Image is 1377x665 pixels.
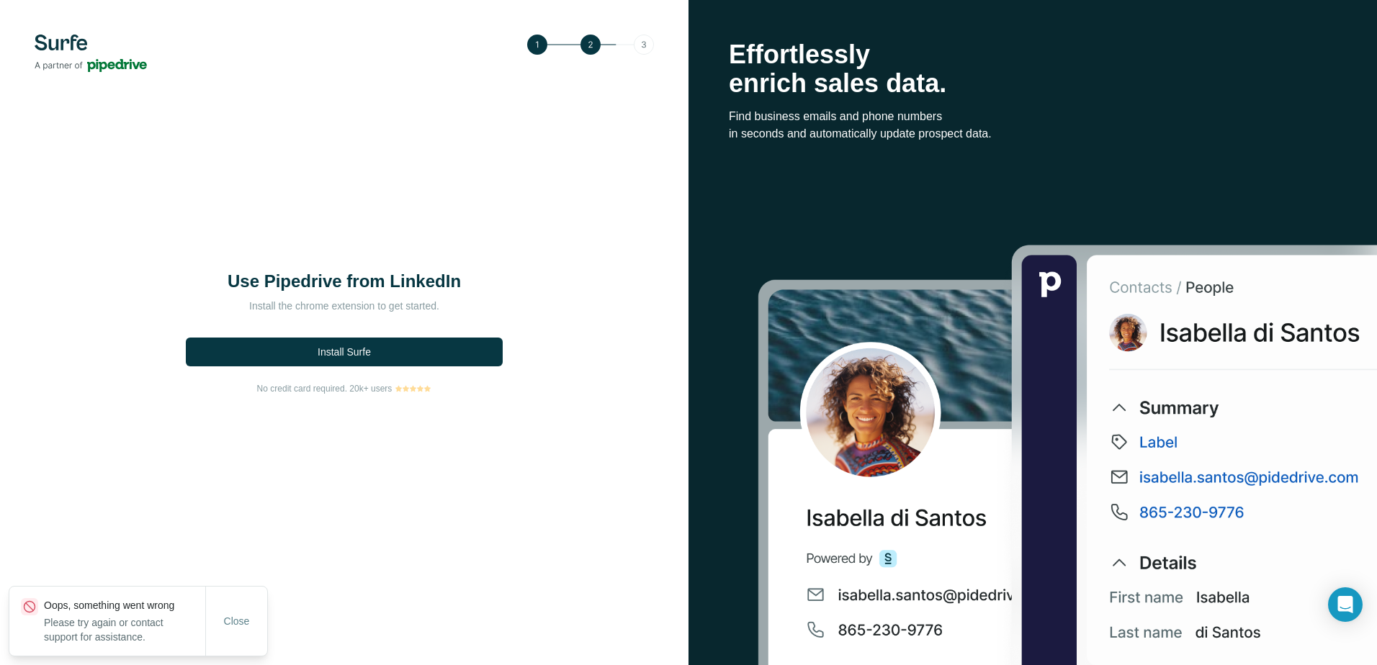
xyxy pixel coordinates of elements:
img: Step 2 [527,35,654,55]
span: No credit card required. 20k+ users [257,382,393,395]
p: Find business emails and phone numbers [729,108,1337,125]
p: in seconds and automatically update prospect data. [729,125,1337,142]
p: Please try again or contact support for assistance. [44,615,205,644]
img: Surfe's logo [35,35,147,72]
p: Install the chrome extension to get started. [200,299,488,313]
span: Close [224,614,250,628]
span: Install Surfe [318,345,371,359]
p: Effortlessly [729,40,1337,69]
h1: Use Pipedrive from LinkedIn [200,270,488,293]
button: Close [214,608,260,634]
p: enrich sales data. [729,69,1337,98]
button: Install Surfe [186,338,503,366]
div: Open Intercom Messenger [1328,587,1363,622]
p: Oops, something went wrong [44,598,205,612]
img: Surfe Stock Photo - Selling good vibes [758,243,1377,665]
